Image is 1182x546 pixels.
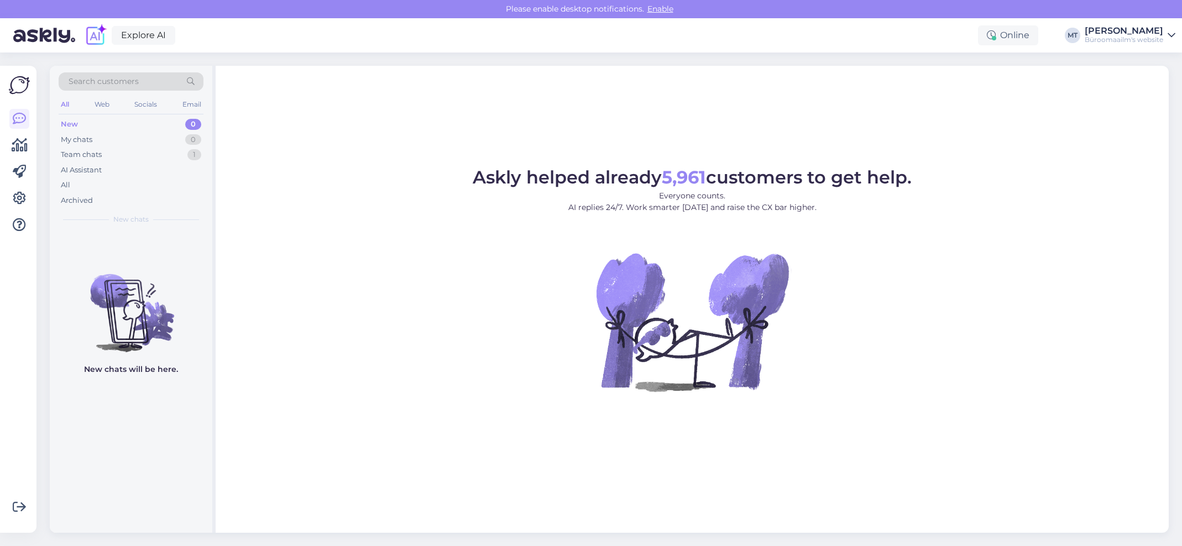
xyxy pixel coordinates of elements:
div: [PERSON_NAME] [1085,27,1163,35]
div: Web [92,97,112,112]
div: 1 [187,149,201,160]
img: No Chat active [593,222,792,421]
b: 5,961 [662,166,706,188]
div: Büroomaailm's website [1085,35,1163,44]
div: All [59,97,71,112]
div: AI Assistant [61,165,102,176]
div: Socials [132,97,159,112]
img: No chats [50,254,212,354]
div: Team chats [61,149,102,160]
div: Online [978,25,1038,45]
img: Askly Logo [9,75,30,96]
div: My chats [61,134,92,145]
span: Enable [644,4,677,14]
p: New chats will be here. [84,364,178,375]
div: Archived [61,195,93,206]
p: Everyone counts. AI replies 24/7. Work smarter [DATE] and raise the CX bar higher. [473,190,912,213]
span: Search customers [69,76,139,87]
span: Askly helped already customers to get help. [473,166,912,188]
div: MT [1065,28,1080,43]
div: 0 [185,119,201,130]
div: New [61,119,78,130]
img: explore-ai [84,24,107,47]
a: [PERSON_NAME]Büroomaailm's website [1085,27,1175,44]
div: All [61,180,70,191]
span: New chats [113,214,149,224]
div: 0 [185,134,201,145]
div: Email [180,97,203,112]
a: Explore AI [112,26,175,45]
